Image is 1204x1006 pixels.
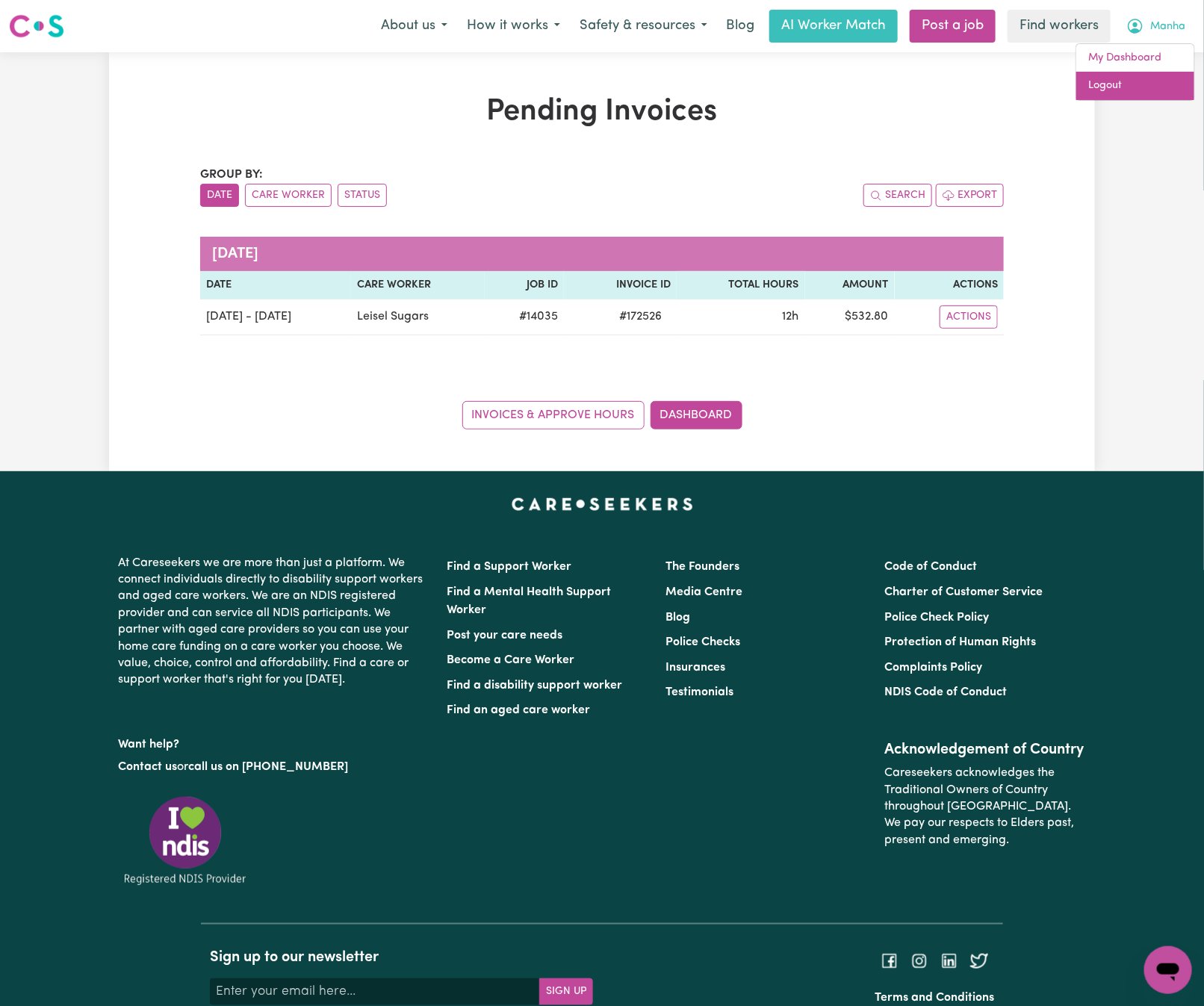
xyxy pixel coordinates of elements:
a: Testimonials [665,686,733,698]
div: My Account [1076,43,1195,101]
a: Dashboard [651,401,742,429]
input: Enter your email here... [210,978,540,1005]
a: Find workers [1008,10,1111,43]
button: sort invoices by paid status [338,184,387,207]
iframe: Button to launch messaging window [1144,946,1192,994]
a: Charter of Customer Service [885,586,1043,598]
a: Follow Careseekers on LinkedIn [940,954,958,966]
a: call us on [PHONE_NUMBER] [188,761,348,773]
th: Job ID [485,271,564,299]
span: Manha [1150,19,1185,35]
a: Find a Support Worker [447,561,571,573]
a: NDIS Code of Conduct [885,686,1008,698]
a: AI Worker Match [769,10,898,43]
td: [DATE] - [DATE] [200,299,351,335]
button: Safety & resources [570,10,717,42]
button: Subscribe [539,978,593,1005]
a: Find an aged care worker [447,704,590,716]
p: At Careseekers we are more than just a platform. We connect individuals directly to disability su... [118,549,429,695]
th: Actions [895,271,1004,299]
button: Export [936,184,1004,207]
caption: [DATE] [200,237,1004,271]
a: Find a Mental Health Support Worker [447,586,611,616]
span: Group by: [200,169,263,181]
a: Become a Care Worker [447,654,574,666]
a: Media Centre [665,586,742,598]
td: Leisel Sugars [351,299,485,335]
span: # 172526 [610,308,671,326]
a: Logout [1076,72,1194,100]
p: or [118,753,429,781]
a: Post your care needs [447,630,562,642]
a: Careseekers home page [512,498,693,510]
a: Police Checks [665,636,740,648]
a: My Dashboard [1076,44,1194,72]
td: # 14035 [485,299,564,335]
th: Amount [805,271,895,299]
a: The Founders [665,561,739,573]
span: 12 hours [783,311,799,323]
h2: Acknowledgement of Country [885,741,1086,759]
a: Blog [665,612,690,624]
a: Follow Careseekers on Twitter [970,954,988,966]
th: Total Hours [677,271,804,299]
th: Care Worker [351,271,485,299]
a: Insurances [665,662,725,674]
a: Complaints Policy [885,662,983,674]
a: Protection of Human Rights [885,636,1037,648]
th: Invoice ID [564,271,677,299]
button: My Account [1117,10,1195,42]
a: Post a job [910,10,996,43]
button: sort invoices by date [200,184,239,207]
a: Follow Careseekers on Facebook [881,954,899,966]
a: Contact us [118,761,177,773]
a: Code of Conduct [885,561,978,573]
a: Invoices & Approve Hours [462,401,645,429]
img: Careseekers logo [9,13,64,40]
button: sort invoices by care worker [245,184,332,207]
button: How it works [457,10,570,42]
p: Careseekers acknowledges the Traditional Owners of Country throughout [GEOGRAPHIC_DATA]. We pay o... [885,759,1086,854]
th: Date [200,271,351,299]
h2: Sign up to our newsletter [210,948,593,966]
a: Careseekers logo [9,9,64,43]
button: About us [371,10,457,42]
a: Terms and Conditions [875,992,994,1004]
img: Registered NDIS provider [118,794,252,887]
td: $ 532.80 [805,299,895,335]
button: Search [863,184,932,207]
a: Police Check Policy [885,612,990,624]
h1: Pending Invoices [200,94,1004,130]
a: Follow Careseekers on Instagram [910,954,928,966]
p: Want help? [118,730,429,753]
button: Actions [940,305,998,329]
a: Blog [717,10,763,43]
a: Find a disability support worker [447,680,622,692]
